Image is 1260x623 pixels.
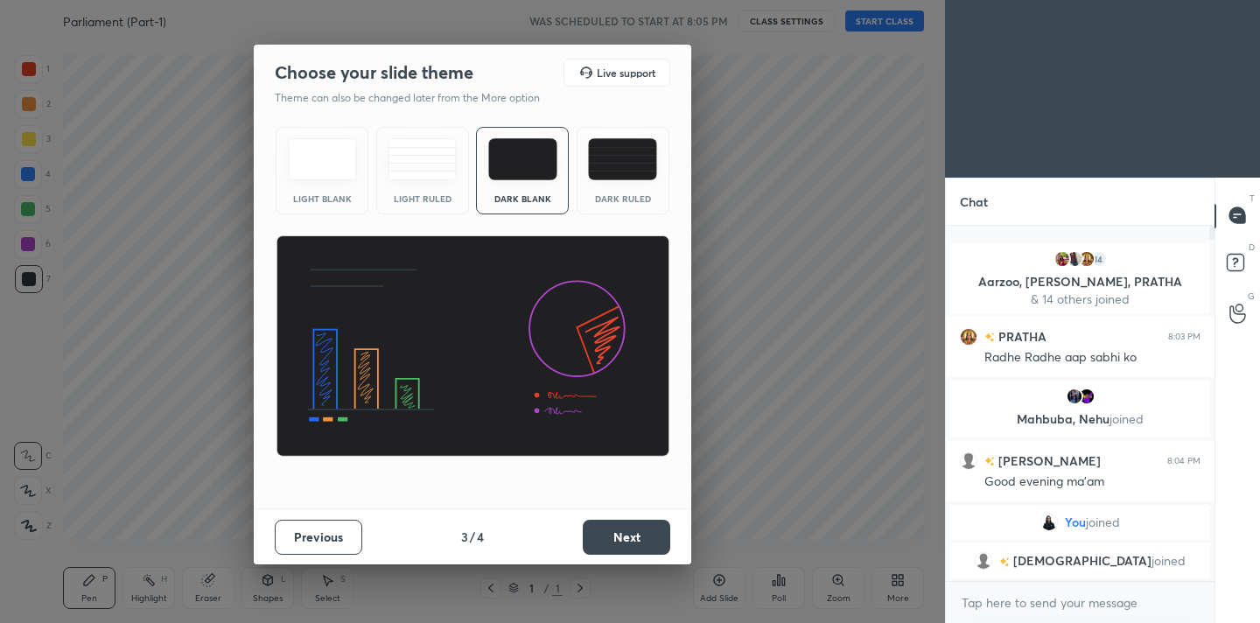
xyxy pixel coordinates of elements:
div: Radhe Radhe aap sabhi ko [984,349,1200,367]
div: 8:04 PM [1167,455,1200,465]
img: 7521a3c1abda4bb198fcd0fffeed9c16.jpg [1078,388,1095,405]
img: darkRuledTheme.de295e13.svg [588,138,657,180]
img: lightTheme.e5ed3b09.svg [288,138,357,180]
img: 07e15b5ff3cc41eca5f4adf590b92313.jpg [1066,388,1083,405]
span: joined [1086,515,1120,529]
img: darkThemeBanner.d06ce4a2.svg [276,235,670,458]
span: joined [1109,410,1144,427]
div: 8:03 PM [1168,331,1200,341]
button: Previous [275,520,362,555]
img: lightRuledTheme.5fabf969.svg [388,138,457,180]
p: T [1249,192,1255,205]
h6: [PERSON_NAME] [995,451,1101,470]
div: Dark Ruled [588,194,658,203]
p: Theme can also be changed later from the More option [275,90,558,106]
h6: PRATHA [995,327,1046,346]
h4: / [470,528,475,546]
img: darkTheme.f0cc69e5.svg [488,138,557,180]
p: Mahbuba, Nehu [961,412,1200,426]
img: edc174d7805b4dd5a2abb28d97e42210.jpg [960,327,977,345]
p: Aarzoo, [PERSON_NAME], PRATHA [961,275,1200,289]
span: [DEMOGRAPHIC_DATA] [1013,554,1151,568]
p: G [1248,290,1255,303]
h2: Choose your slide theme [275,61,473,84]
img: default.png [960,451,977,469]
div: Good evening ma'am [984,473,1200,491]
h4: 4 [477,528,484,546]
img: dcf3eb815ff943768bc58b4584e4abca.jpg [1040,514,1058,531]
p: & 14 others joined [961,292,1200,306]
div: grid [946,240,1214,582]
img: no-rating-badge.077c3623.svg [999,556,1010,566]
img: edc174d7805b4dd5a2abb28d97e42210.jpg [1078,250,1095,268]
div: Dark Blank [487,194,557,203]
button: Next [583,520,670,555]
div: 14 [1090,250,1108,268]
span: joined [1151,554,1186,568]
span: You [1065,515,1086,529]
img: no-rating-badge.077c3623.svg [984,457,995,466]
div: Light Blank [287,194,357,203]
h4: 3 [461,528,468,546]
p: D [1249,241,1255,254]
p: Chat [946,178,1002,225]
img: default.png [975,552,992,570]
img: no-rating-badge.077c3623.svg [984,332,995,342]
img: 7cb90eac7d0e46d69c3473bb0d9f4488.jpg [1066,250,1083,268]
div: Light Ruled [388,194,458,203]
img: 46a5fcf2482c452ca07645318866de17.jpg [1053,250,1071,268]
h5: Live support [597,67,655,78]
